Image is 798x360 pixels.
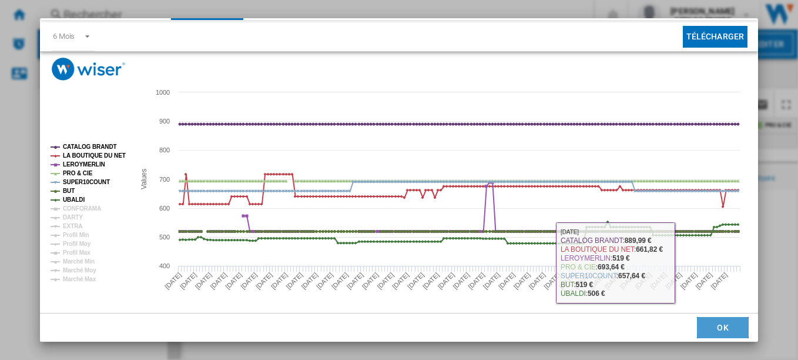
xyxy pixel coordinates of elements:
tspan: [DATE] [649,271,668,291]
tspan: 400 [159,262,170,269]
tspan: [DATE] [512,271,532,291]
tspan: [DATE] [437,271,456,291]
tspan: [DATE] [163,271,183,291]
tspan: UBALDI [63,196,85,203]
tspan: EXTRA [63,223,82,229]
tspan: [DATE] [391,271,410,291]
tspan: [DATE] [360,271,380,291]
tspan: [DATE] [542,271,562,291]
tspan: [DATE] [467,271,486,291]
tspan: PRO & CIE [63,170,93,176]
tspan: [DATE] [451,271,471,291]
tspan: Values [140,169,148,189]
tspan: [DATE] [194,271,213,291]
tspan: [DATE] [497,271,517,291]
tspan: [DATE] [375,271,395,291]
tspan: Marché Moy [63,267,96,274]
tspan: 600 [159,205,170,212]
tspan: [DATE] [573,271,592,291]
tspan: DARTY [63,214,83,221]
tspan: [DATE] [315,271,334,291]
tspan: [DATE] [588,271,608,291]
tspan: LA BOUTIQUE DU NET [63,152,126,159]
div: 6 Mois [53,32,75,41]
button: Télécharger [683,26,748,48]
tspan: 700 [159,176,170,183]
tspan: [DATE] [679,271,699,291]
tspan: [DATE] [709,271,729,291]
tspan: [DATE] [330,271,350,291]
tspan: [DATE] [224,271,243,291]
tspan: [DATE] [603,271,622,291]
tspan: [DATE] [664,271,683,291]
tspan: [DATE] [618,271,638,291]
tspan: [DATE] [270,271,289,291]
tspan: 1000 [156,89,170,96]
tspan: 800 [159,146,170,154]
tspan: [DATE] [300,271,319,291]
tspan: SUPER10COUNT [63,179,110,185]
tspan: 500 [159,234,170,241]
tspan: Marché Min [63,258,95,265]
tspan: [DATE] [482,271,501,291]
tspan: LEROYMERLIN [63,161,105,168]
tspan: BUT [63,188,75,194]
tspan: Profil Max [63,249,90,256]
tspan: [DATE] [209,271,228,291]
tspan: Marché Max [63,276,96,282]
button: OK [697,317,749,338]
tspan: [DATE] [239,271,259,291]
tspan: [DATE] [421,271,441,291]
md-dialog: Product popup [40,18,758,342]
tspan: [DATE] [527,271,546,291]
tspan: [DATE] [284,271,304,291]
tspan: [DATE] [346,271,365,291]
tspan: [DATE] [179,271,198,291]
tspan: [DATE] [633,271,653,291]
tspan: [DATE] [406,271,425,291]
tspan: Profil Min [63,232,89,238]
tspan: 900 [159,118,170,125]
tspan: CATALOG BRANDT [63,144,117,150]
tspan: CONFORAMA [63,205,101,212]
tspan: [DATE] [558,271,577,291]
tspan: [DATE] [694,271,713,291]
tspan: Profil Moy [63,241,91,247]
img: logo_wiser_300x94.png [52,58,125,81]
tspan: [DATE] [254,271,274,291]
